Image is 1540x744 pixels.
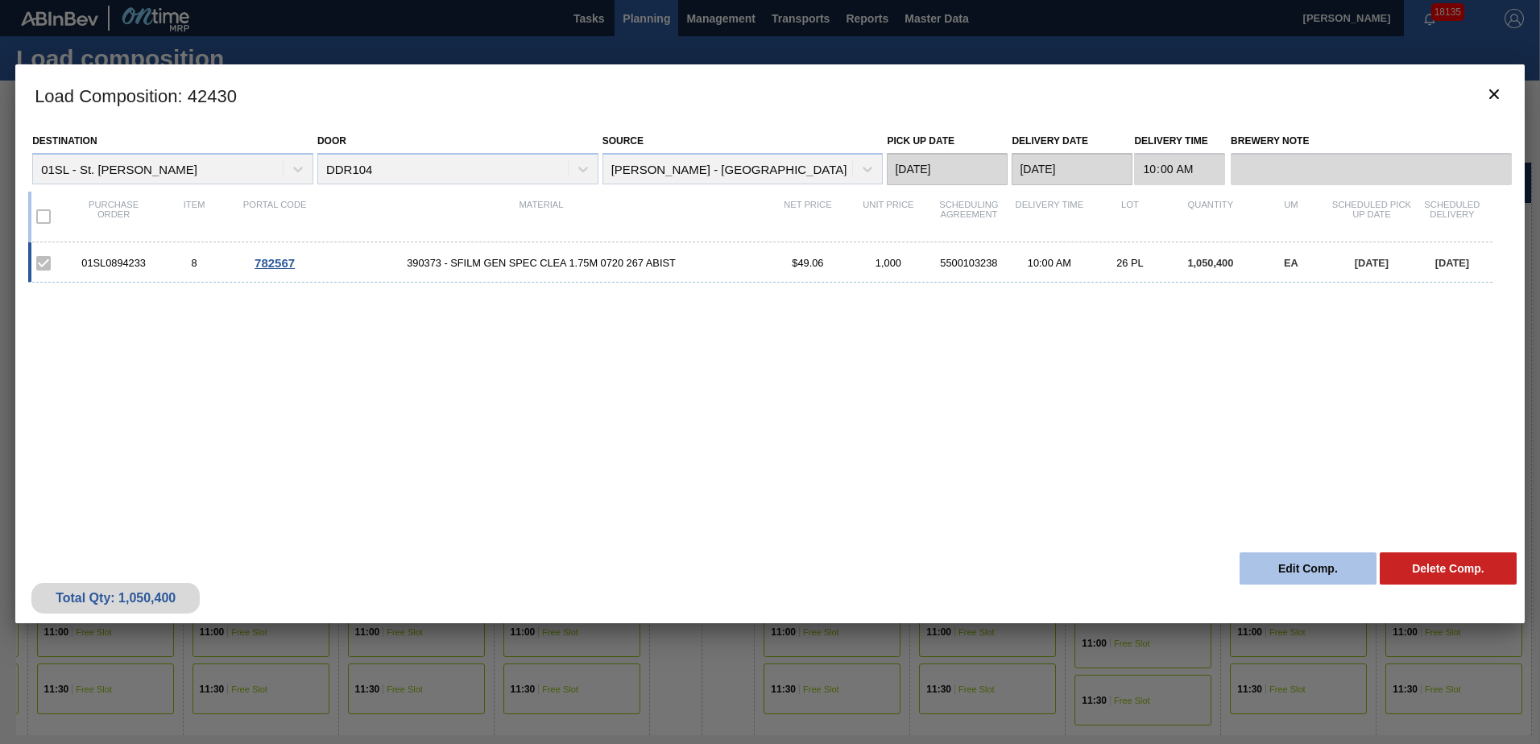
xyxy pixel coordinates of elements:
[768,200,848,234] div: Net Price
[1090,257,1170,269] div: 26 PL
[848,257,929,269] div: 1,000
[15,64,1525,126] h3: Load Composition : 42430
[315,257,768,269] span: 390373 - SFILM GEN SPEC CLEA 1.75M 0720 267 ABIST
[1284,257,1298,269] span: EA
[887,135,954,147] label: Pick up Date
[1187,257,1233,269] span: 1,050,400
[1331,200,1412,234] div: Scheduled Pick up Date
[1012,135,1087,147] label: Delivery Date
[1380,552,1517,585] button: Delete Comp.
[848,200,929,234] div: Unit Price
[255,256,295,270] span: 782567
[317,135,346,147] label: Door
[929,200,1009,234] div: Scheduling Agreement
[1251,200,1331,234] div: UM
[32,135,97,147] label: Destination
[1435,257,1469,269] span: [DATE]
[154,200,234,234] div: Item
[1412,200,1492,234] div: Scheduled Delivery
[1134,130,1225,153] label: Delivery Time
[1231,130,1512,153] label: Brewery Note
[602,135,644,147] label: Source
[1355,257,1389,269] span: [DATE]
[73,200,154,234] div: Purchase order
[43,591,188,606] div: Total Qty: 1,050,400
[1090,200,1170,234] div: Lot
[234,256,315,270] div: Go to Order
[154,257,234,269] div: 8
[234,200,315,234] div: Portal code
[929,257,1009,269] div: 5500103238
[1240,552,1376,585] button: Edit Comp.
[1009,257,1090,269] div: 10:00 AM
[768,257,848,269] div: $49.06
[1009,200,1090,234] div: Delivery Time
[887,153,1008,185] input: mm/dd/yyyy
[1170,200,1251,234] div: Quantity
[1012,153,1132,185] input: mm/dd/yyyy
[73,257,154,269] div: 01SL0894233
[315,200,768,234] div: Material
